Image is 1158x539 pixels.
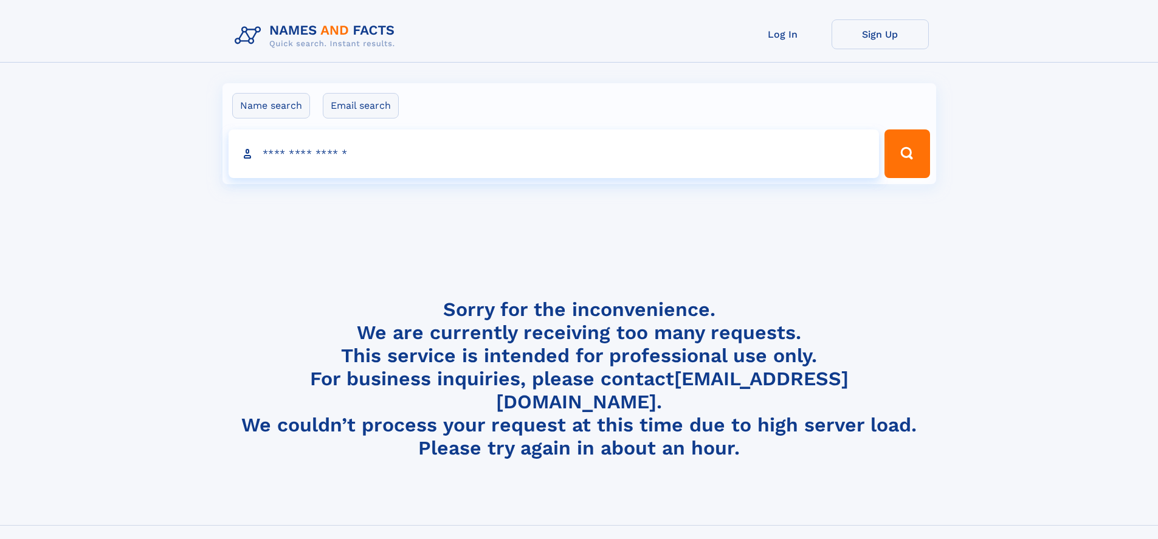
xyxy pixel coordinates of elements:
[229,129,880,178] input: search input
[232,93,310,118] label: Name search
[832,19,929,49] a: Sign Up
[230,19,405,52] img: Logo Names and Facts
[323,93,399,118] label: Email search
[496,367,849,413] a: [EMAIL_ADDRESS][DOMAIN_NAME]
[884,129,929,178] button: Search Button
[734,19,832,49] a: Log In
[230,298,929,460] h4: Sorry for the inconvenience. We are currently receiving too many requests. This service is intend...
